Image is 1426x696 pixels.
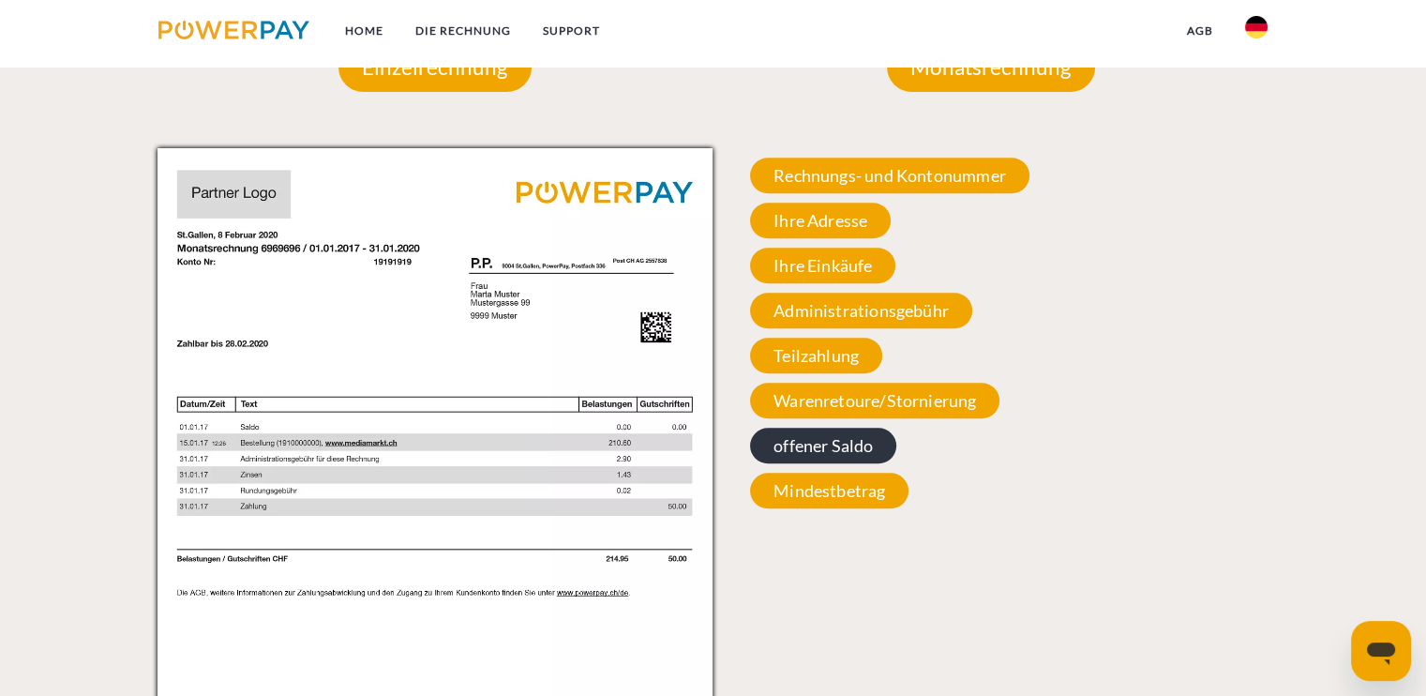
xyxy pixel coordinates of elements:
span: Teilzahlung [750,338,882,373]
span: offener Saldo [750,428,896,463]
a: agb [1171,14,1229,48]
img: de [1245,16,1268,38]
a: SUPPORT [527,14,616,48]
span: Mindestbetrag [750,473,908,508]
iframe: Schaltfläche zum Öffnen des Messaging-Fensters [1351,621,1411,681]
span: Warenretoure/Stornierung [750,383,999,418]
span: Rechnungs- und Kontonummer [750,158,1029,193]
p: Monatsrechnung [887,42,1095,93]
a: DIE RECHNUNG [399,14,527,48]
span: Ihre Adresse [750,203,891,238]
a: Home [329,14,399,48]
img: logo-powerpay.svg [158,21,309,39]
p: Einzelrechnung [338,42,532,93]
span: Ihre Einkäufe [750,248,895,283]
span: Administrationsgebühr [750,293,972,328]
